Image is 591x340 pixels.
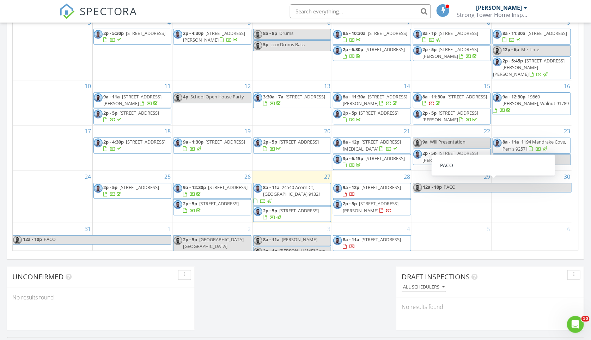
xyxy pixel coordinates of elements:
[103,184,159,197] a: 2p - 5p [STREET_ADDRESS]
[412,223,492,258] td: Go to September 5, 2025
[92,171,172,223] td: Go to August 25, 2025
[423,139,428,145] span: 9a
[23,236,42,244] span: 12a - 10p
[252,223,332,258] td: Go to September 3, 2025
[493,29,571,45] a: 8a - 11:30a [STREET_ADDRESS]
[493,139,502,147] img: 69b4afb478414f77a64f24184b3b9346_1_201_a.jpeg
[343,93,407,107] a: 8a - 11:30a [STREET_ADDRESS][PERSON_NAME]
[412,171,492,223] td: Go to August 29, 2025
[333,138,411,153] a: 8a - 12p [STREET_ADDRESS][MEDICAL_DATA]
[343,200,398,213] span: [STREET_ADDRESS][PERSON_NAME]
[562,80,572,92] a: Go to August 16, 2025
[173,236,244,256] span: [GEOGRAPHIC_DATA] [GEOGRAPHIC_DATA] [PHONE_NUMBER]
[279,139,319,145] span: [STREET_ADDRESS]
[126,30,165,36] span: [STREET_ADDRESS]
[183,30,203,36] span: 2p - 4:30p
[279,30,293,36] span: Drums
[323,80,332,92] a: Go to August 13, 2025
[172,17,252,80] td: Go to August 5, 2025
[333,235,411,251] a: 8a - 11a [STREET_ADDRESS]
[502,46,519,53] span: 12p - 6p
[502,30,525,36] span: 8a - 11:30a
[333,200,342,209] img: 69b4afb478414f77a64f24184b3b9346_1_201_a.jpeg
[566,223,572,235] a: Go to September 6, 2025
[173,138,251,153] a: 9a - 1:30p [STREET_ADDRESS]
[343,184,359,190] span: 9a - 12p
[403,80,412,92] a: Go to August 14, 2025
[173,200,182,209] img: 69b4afb478414f77a64f24184b3b9346_1_201_a.jpeg
[183,200,239,213] a: 2p - 5p [STREET_ADDRESS]
[502,30,567,43] a: 8a - 11:30a [STREET_ADDRESS]
[413,183,422,192] img: 69b4afb478414f77a64f24184b3b9346_1_201_a.jpeg
[208,184,248,190] span: [STREET_ADDRESS]
[173,30,182,39] img: 69b4afb478414f77a64f24184b3b9346_1_201_a.jpeg
[333,109,411,125] a: 2p - 5p [STREET_ADDRESS]
[166,223,172,235] a: Go to September 1, 2025
[333,199,411,215] a: 2p - 5p [STREET_ADDRESS][PERSON_NAME]
[581,316,590,322] span: 10
[206,139,245,145] span: [STREET_ADDRESS]
[183,30,245,43] span: [STREET_ADDRESS][PERSON_NAME]
[413,45,491,61] a: 2p - 5p [STREET_ADDRESS][PERSON_NAME]
[333,93,342,102] img: 69b4afb478414f77a64f24184b3b9346_1_201_a.jpeg
[332,17,412,80] td: Go to August 7, 2025
[502,155,517,162] span: 2p - 7p
[343,139,359,145] span: 8a - 12p
[502,93,569,107] span: 19869 [PERSON_NAME], Walnut 91789
[343,236,359,243] span: 8a - 11a
[486,223,492,235] a: Go to September 5, 2025
[413,92,491,108] a: 8a - 11:30a [STREET_ADDRESS]
[263,139,319,152] a: 2p - 5p [STREET_ADDRESS]
[173,184,182,193] img: 69b4afb478414f77a64f24184b3b9346_1_201_a.jpeg
[263,30,277,36] span: 8a - 8p
[402,283,446,292] button: All schedulers
[103,93,162,107] span: [STREET_ADDRESS][PERSON_NAME]
[254,139,262,147] img: 69b4afb478414f77a64f24184b3b9346_1_201_a.jpeg
[368,30,407,36] span: [STREET_ADDRESS]
[413,139,422,147] img: 69b4afb478414f77a64f24184b3b9346_1_201_a.jpeg
[290,4,431,18] input: Search everything...
[343,139,401,152] span: [STREET_ADDRESS][MEDICAL_DATA]
[333,184,342,193] img: 69b4afb478414f77a64f24184b3b9346_1_201_a.jpeg
[279,207,319,214] span: [STREET_ADDRESS]
[190,93,244,100] span: School Open House Party
[493,138,571,153] a: 8a - 11a 1194 Mandrake Cove, Perris 92571
[263,248,277,254] span: 2p - 4p
[183,236,197,243] span: 2p - 5p
[457,11,527,18] div: Strong Tower Home Inspections
[333,183,411,199] a: 9a - 12p [STREET_ADDRESS]
[252,17,332,80] td: Go to August 6, 2025
[183,184,248,197] a: 9a - 12:30p [STREET_ADDRESS]
[173,199,251,215] a: 2p - 5p [STREET_ADDRESS]
[493,92,571,115] a: 9a - 12:30p 19869 [PERSON_NAME], Walnut 91789
[13,126,92,171] td: Go to August 17, 2025
[502,139,566,152] a: 8a - 11a 1194 Mandrake Cove, Perris 92571
[120,110,159,116] span: [STREET_ADDRESS]
[423,30,479,43] a: 8a - 1p [STREET_ADDRESS]
[326,223,332,235] a: Go to September 3, 2025
[332,171,412,223] td: Go to August 28, 2025
[263,93,284,100] span: 3:30a - 7a
[172,171,252,223] td: Go to August 26, 2025
[493,46,502,55] img: 69b4afb478414f77a64f24184b3b9346_1_201_a.jpeg
[492,17,572,80] td: Go to August 9, 2025
[254,207,262,216] img: 69b4afb478414f77a64f24184b3b9346_1_201_a.jpeg
[333,46,342,55] img: 69b4afb478414f77a64f24184b3b9346_1_201_a.jpeg
[343,236,401,249] a: 8a - 11a [STREET_ADDRESS]
[403,171,412,182] a: Go to August 28, 2025
[253,183,331,206] a: 8a - 11a 24540 Acorn Ct, [GEOGRAPHIC_DATA] 91321
[413,149,491,165] a: 2p - 5p [STREET_ADDRESS][PERSON_NAME]
[323,126,332,137] a: Go to August 20, 2025
[252,171,332,223] td: Go to August 27, 2025
[493,155,502,164] img: 69b4afb478414f77a64f24184b3b9346_1_201_a.jpeg
[333,139,342,147] img: 69b4afb478414f77a64f24184b3b9346_1_201_a.jpeg
[92,126,172,171] td: Go to August 18, 2025
[493,56,571,79] a: 2p - 5:45p [STREET_ADDRESS][PERSON_NAME][PERSON_NAME]
[93,183,171,199] a: 2p - 5p [STREET_ADDRESS]
[423,150,479,163] a: 2p - 5p [STREET_ADDRESS][PERSON_NAME]
[183,139,245,152] a: 9a - 1:30p [STREET_ADDRESS]
[83,223,92,235] a: Go to August 31, 2025
[13,236,22,244] img: 69b4afb478414f77a64f24184b3b9346_1_201_a.jpeg
[263,184,280,190] span: 8a - 11a
[263,207,277,214] span: 2p - 5p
